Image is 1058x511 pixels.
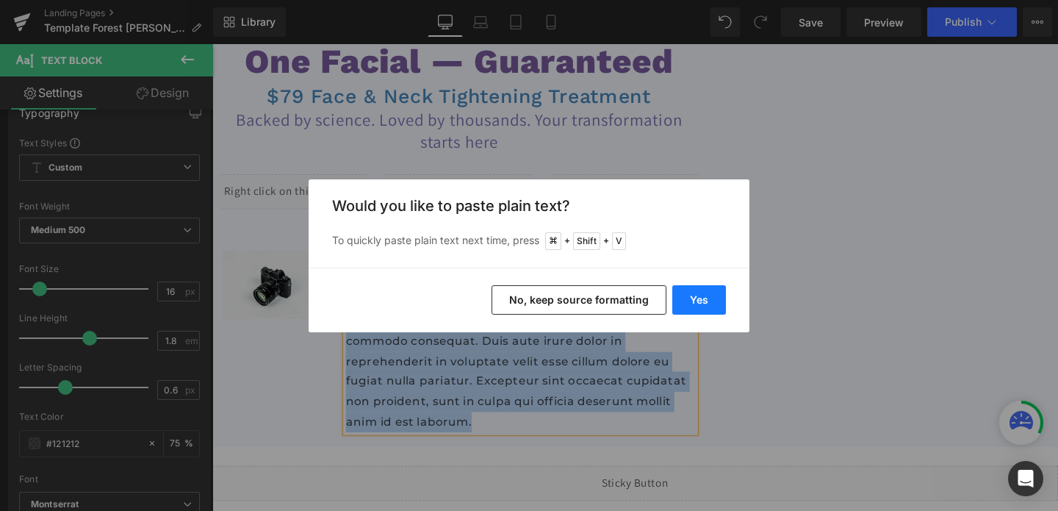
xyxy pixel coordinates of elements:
div: Open Intercom Messenger [1008,461,1043,496]
h3: Would you like to paste plain text? [332,197,726,215]
p: Lorem ipsum dolor sit amet, consectetur adipiscing elit, sed do eiusmod tempor incididunt ut labo... [140,218,507,408]
h2: $79 Face & Neck Tightening Treatment [15,42,504,68]
p: To quickly paste plain text next time, press [332,232,726,250]
button: Yes [672,285,726,315]
span: + [564,234,570,249]
span: + [603,234,609,249]
span: V [612,232,626,250]
h3: Backed by science. Loved by thousands. Your transformation starts here [15,68,504,114]
button: No, keep source formatting [492,285,666,315]
span: Shift [573,232,600,250]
